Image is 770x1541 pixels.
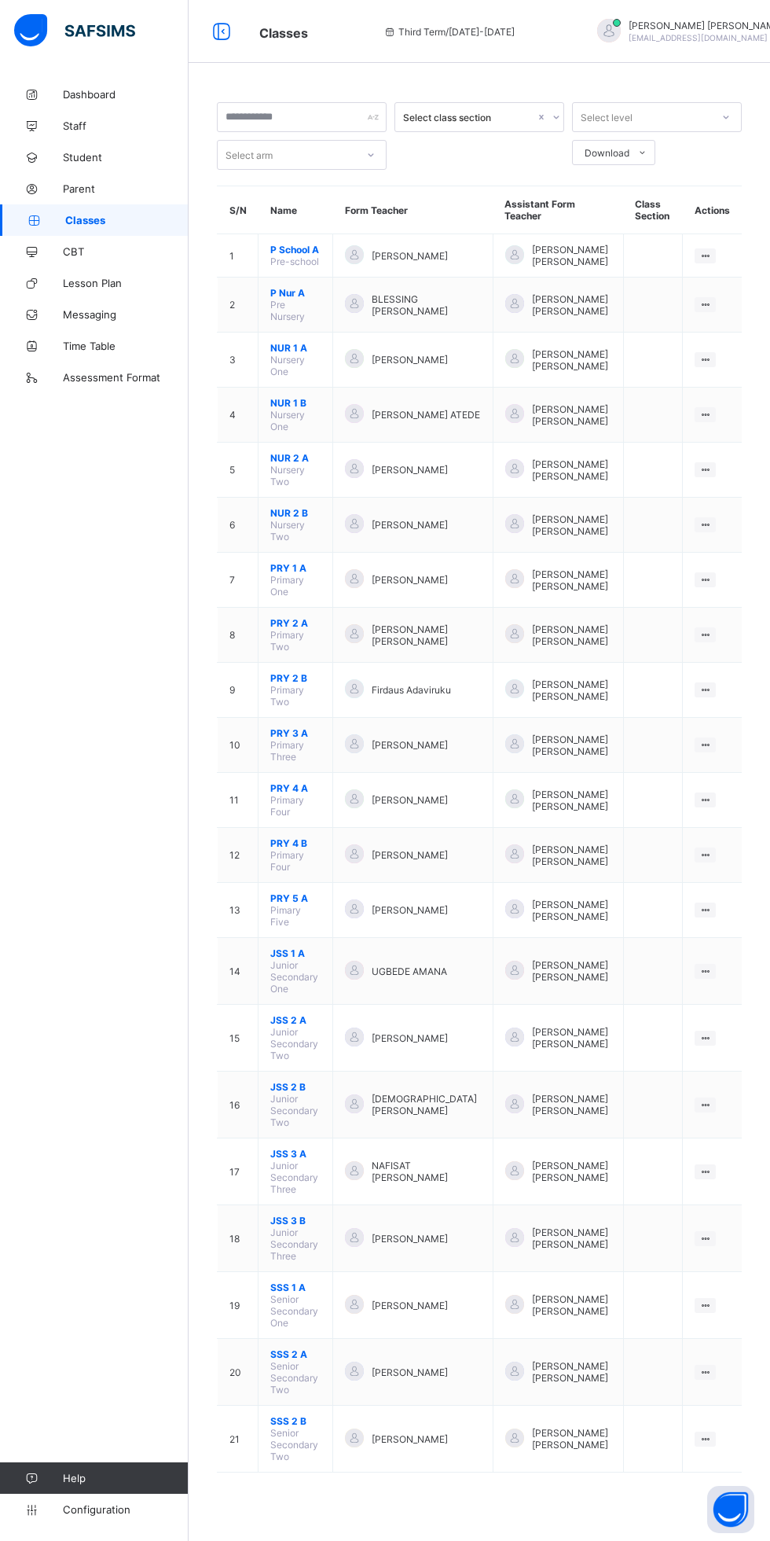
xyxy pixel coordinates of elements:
[270,959,318,995] span: Junior Secondary One
[218,278,258,333] td: 2
[270,1415,321,1427] span: SSS 2 B
[532,244,611,267] span: [PERSON_NAME] [PERSON_NAME]
[372,1233,448,1245] span: [PERSON_NAME]
[270,452,321,464] span: NUR 2 A
[218,1272,258,1339] td: 19
[63,88,189,101] span: Dashboard
[270,684,304,708] span: Primary Two
[581,102,632,132] div: Select level
[270,1360,318,1396] span: Senior Secondary Two
[532,403,611,427] span: [PERSON_NAME] [PERSON_NAME]
[270,1348,321,1360] span: SSS 2 A
[270,409,305,432] span: Nursery One
[63,1503,188,1516] span: Configuration
[218,1406,258,1473] td: 21
[372,1366,448,1378] span: [PERSON_NAME]
[270,1293,318,1329] span: Senior Secondary One
[218,608,258,663] td: 8
[372,1160,480,1183] span: NAFISAT [PERSON_NAME]
[372,1093,480,1116] span: [DEMOGRAPHIC_DATA][PERSON_NAME]
[707,1486,754,1533] button: Open asap
[532,623,611,647] span: [PERSON_NAME] [PERSON_NAME]
[218,1138,258,1205] td: 17
[372,849,448,861] span: [PERSON_NAME]
[270,244,321,256] span: P School A
[532,1293,611,1317] span: [PERSON_NAME] [PERSON_NAME]
[63,277,189,289] span: Lesson Plan
[532,1026,611,1050] span: [PERSON_NAME] [PERSON_NAME]
[532,293,611,317] span: [PERSON_NAME] [PERSON_NAME]
[532,568,611,592] span: [PERSON_NAME] [PERSON_NAME]
[270,727,321,739] span: PRY 3 A
[532,513,611,537] span: [PERSON_NAME] [PERSON_NAME]
[372,684,451,696] span: Firdaus Adaviruku
[218,773,258,828] td: 11
[585,147,629,159] span: Download
[218,234,258,278] td: 1
[372,1032,448,1044] span: [PERSON_NAME]
[532,348,611,372] span: [PERSON_NAME] [PERSON_NAME]
[629,33,768,42] span: [EMAIL_ADDRESS][DOMAIN_NAME]
[403,112,535,123] div: Select class section
[218,1205,258,1272] td: 18
[270,519,305,542] span: Nursery Two
[270,574,304,598] span: Primary One
[218,553,258,608] td: 7
[623,186,683,234] th: Class Section
[270,342,321,354] span: NUR 1 A
[63,245,189,258] span: CBT
[372,965,447,977] span: UGBEDE AMANA
[218,443,258,498] td: 5
[270,1081,321,1093] span: JSS 2 B
[270,1093,318,1128] span: Junior Secondary Two
[532,1227,611,1250] span: [PERSON_NAME] [PERSON_NAME]
[63,308,189,321] span: Messaging
[270,1427,318,1462] span: Senior Secondary Two
[218,186,258,234] th: S/N
[372,293,480,317] span: BLESSING [PERSON_NAME]
[270,739,304,763] span: Primary Three
[532,899,611,922] span: [PERSON_NAME] [PERSON_NAME]
[258,186,333,234] th: Name
[270,849,304,873] span: Primary Four
[383,26,515,38] span: session/term information
[532,959,611,983] span: [PERSON_NAME] [PERSON_NAME]
[218,718,258,773] td: 10
[270,256,319,267] span: Pre-school
[493,186,623,234] th: Assistant Form Teacher
[372,464,448,476] span: [PERSON_NAME]
[532,1160,611,1183] span: [PERSON_NAME] [PERSON_NAME]
[270,794,304,818] span: Primary Four
[270,629,304,653] span: Primary Two
[63,120,189,132] span: Staff
[532,1427,611,1451] span: [PERSON_NAME] [PERSON_NAME]
[532,789,611,812] span: [PERSON_NAME] [PERSON_NAME]
[532,844,611,867] span: [PERSON_NAME] [PERSON_NAME]
[270,299,305,322] span: Pre Nursery
[270,1160,318,1195] span: Junior Secondary Three
[372,1433,448,1445] span: [PERSON_NAME]
[218,388,258,443] td: 4
[270,904,301,928] span: Pimary Five
[270,562,321,574] span: PRY 1 A
[372,574,448,586] span: [PERSON_NAME]
[270,947,321,959] span: JSS 1 A
[218,1072,258,1138] td: 16
[372,409,480,421] span: [PERSON_NAME] ATEDE
[218,883,258,938] td: 13
[372,739,448,751] span: [PERSON_NAME]
[270,892,321,904] span: PRY 5 A
[63,182,189,195] span: Parent
[218,1005,258,1072] td: 15
[372,623,480,647] span: [PERSON_NAME] [PERSON_NAME]
[270,1215,321,1227] span: JSS 3 B
[63,340,189,352] span: Time Table
[372,250,448,262] span: [PERSON_NAME]
[270,1014,321,1026] span: JSS 2 A
[270,287,321,299] span: P Nur A
[532,1093,611,1116] span: [PERSON_NAME] [PERSON_NAME]
[532,458,611,482] span: [PERSON_NAME] [PERSON_NAME]
[372,519,448,531] span: [PERSON_NAME]
[532,679,611,702] span: [PERSON_NAME] [PERSON_NAME]
[270,1282,321,1293] span: SSS 1 A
